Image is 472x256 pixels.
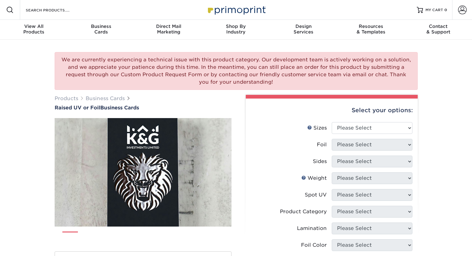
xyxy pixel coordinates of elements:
img: Business Cards 06 [166,229,182,245]
div: Foil [317,141,327,148]
h1: Business Cards [55,105,232,111]
div: Cards [67,24,135,35]
div: Spot UV [305,191,327,199]
span: MY CART [425,7,443,13]
span: Business [67,24,135,29]
span: Resources [337,24,404,29]
span: 0 [444,8,447,12]
img: Business Cards 03 [104,229,119,245]
a: DesignServices [270,20,337,40]
a: Raised UV or FoilBusiness Cards [55,105,232,111]
span: Contact [405,24,472,29]
div: & Support [405,24,472,35]
img: Business Cards 02 [83,229,99,245]
a: Contact& Support [405,20,472,40]
div: Industry [202,24,270,35]
img: Primoprint [205,3,267,16]
a: Direct MailMarketing [135,20,202,40]
a: Products [55,95,78,101]
div: Sides [313,158,327,165]
input: SEARCH PRODUCTS..... [25,6,86,14]
div: Product Category [280,208,327,215]
span: Direct Mail [135,24,202,29]
img: Business Cards 01 [62,229,78,245]
div: Foil Color [301,241,327,249]
div: Weight [301,174,327,182]
img: Business Cards 05 [146,229,161,245]
div: We are currently experiencing a technical issue with this product category. Our development team ... [55,52,418,90]
img: Business Cards 08 [208,229,223,245]
div: Services [270,24,337,35]
img: Business Cards 07 [187,229,203,245]
div: & Templates [337,24,404,35]
a: Resources& Templates [337,20,404,40]
img: Business Cards 04 [125,229,140,245]
div: Lamination [297,225,327,232]
span: Shop By [202,24,270,29]
div: Select your options: [251,99,413,122]
a: Business Cards [86,95,125,101]
a: Shop ByIndustry [202,20,270,40]
span: Raised UV or Foil [55,105,100,111]
div: Sizes [307,124,327,132]
a: BusinessCards [67,20,135,40]
span: Design [270,24,337,29]
div: Marketing [135,24,202,35]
